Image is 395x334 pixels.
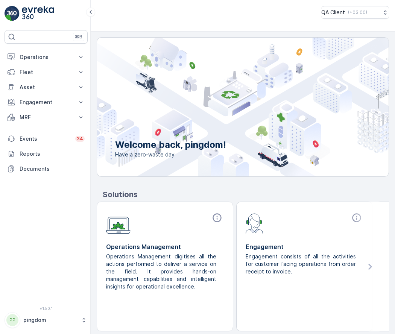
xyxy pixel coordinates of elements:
p: Asset [20,83,73,91]
p: 34 [77,136,83,142]
p: Engagement [20,99,73,106]
button: Engagement [5,95,88,110]
p: Engagement consists of all the activities for customer facing operations from order receipt to in... [246,253,357,275]
img: logo [5,6,20,21]
p: Solutions [103,189,389,200]
p: ( +03:00 ) [348,9,367,15]
div: PP [6,314,18,326]
button: QA Client(+03:00) [321,6,389,19]
img: module-icon [106,213,131,234]
button: MRF [5,110,88,125]
p: Engagement [246,242,363,251]
a: Reports [5,146,88,161]
span: v 1.50.1 [5,306,88,311]
span: Have a zero-waste day [115,151,226,158]
a: Documents [5,161,88,176]
p: pingdom [23,316,77,324]
button: Asset [5,80,88,95]
p: Welcome back, pingdom! [115,139,226,151]
button: PPpingdom [5,312,88,328]
p: ⌘B [75,34,82,40]
img: city illustration [63,38,389,176]
a: Events34 [5,131,88,146]
img: logo_light-DOdMpM7g.png [22,6,54,21]
p: Operations [20,53,73,61]
p: Documents [20,165,85,173]
button: Operations [5,50,88,65]
p: Fleet [20,68,73,76]
p: Reports [20,150,85,158]
img: module-icon [246,213,263,234]
p: MRF [20,114,73,121]
p: Operations Management [106,242,224,251]
p: Events [20,135,71,143]
p: Operations Management digitises all the actions performed to deliver a service on the field. It p... [106,253,218,290]
p: QA Client [321,9,345,16]
button: Fleet [5,65,88,80]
